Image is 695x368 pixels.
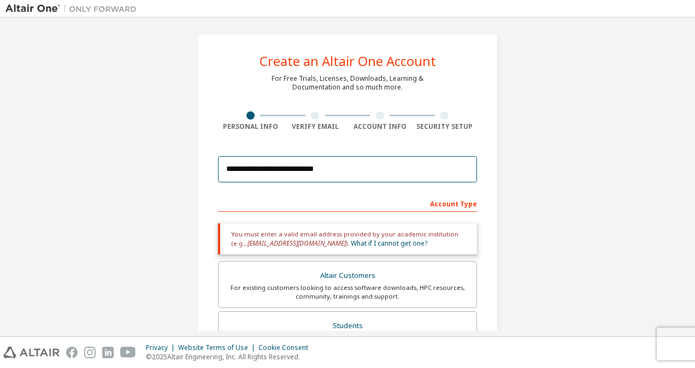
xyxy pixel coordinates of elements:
span: [EMAIL_ADDRESS][DOMAIN_NAME] [248,239,346,248]
img: youtube.svg [120,347,136,358]
div: Verify Email [283,122,348,131]
div: Account Type [218,194,477,212]
img: instagram.svg [84,347,96,358]
img: linkedin.svg [102,347,114,358]
img: Altair One [5,3,142,14]
div: You must enter a valid email address provided by your academic institution (e.g., ). [218,223,477,254]
div: Altair Customers [225,268,470,283]
div: Security Setup [413,122,478,131]
div: For existing customers looking to access software downloads, HPC resources, community, trainings ... [225,283,470,301]
div: Account Info [347,122,413,131]
p: © 2025 Altair Engineering, Inc. All Rights Reserved. [146,352,315,361]
div: Privacy [146,343,178,352]
div: Students [225,318,470,334]
a: What if I cannot get one? [351,239,427,248]
div: Create an Altair One Account [260,55,436,68]
div: Cookie Consent [258,343,315,352]
img: altair_logo.svg [3,347,60,358]
div: For Free Trials, Licenses, Downloads, Learning & Documentation and so much more. [272,74,423,92]
div: Personal Info [218,122,283,131]
img: facebook.svg [66,347,78,358]
div: Website Terms of Use [178,343,258,352]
